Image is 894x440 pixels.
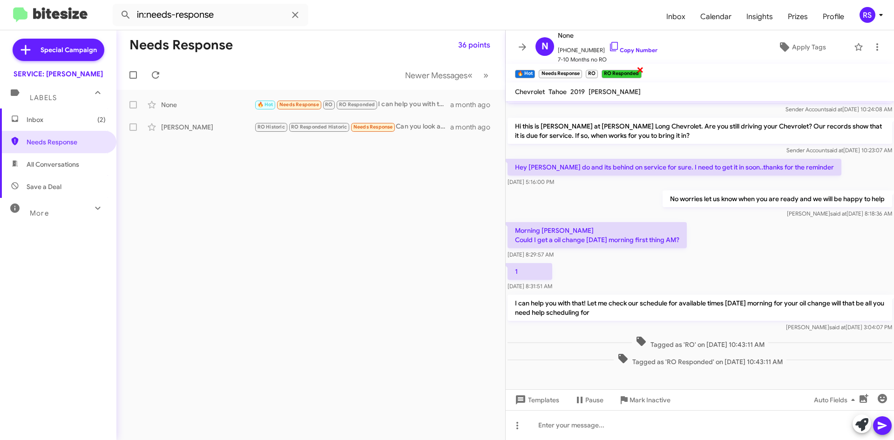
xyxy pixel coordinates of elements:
span: More [30,209,49,217]
span: Needs Response [279,102,319,108]
span: Special Campaign [41,45,97,54]
a: Copy Number [609,47,657,54]
small: RO [586,70,598,78]
span: [DATE] 5:16:00 PM [508,178,554,185]
span: N [542,39,549,54]
div: [PERSON_NAME] [161,122,254,132]
div: SERVICE: [PERSON_NAME] [14,69,103,79]
a: Profile [815,3,852,30]
div: Can you look at my carfax and see what services I skipped for my 60k and get me an estimate and l... [254,122,450,132]
button: Next [478,66,494,85]
span: Tagged as 'RO Responded' on [DATE] 10:43:11 AM [614,353,786,366]
span: RO Historic [257,124,285,130]
span: (2) [97,115,106,124]
small: Needs Response [539,70,582,78]
span: [PERSON_NAME] [DATE] 8:18:36 AM [787,210,892,217]
button: RS [852,7,884,23]
span: Inbox [27,115,106,124]
span: [PERSON_NAME] [DATE] 3:04:07 PM [786,324,892,331]
span: × [637,64,644,75]
span: Mark Inactive [630,392,670,408]
span: « [467,69,473,81]
p: Hi this is [PERSON_NAME] at [PERSON_NAME] Long Chevrolet. Are you still driving your Chevrolet? O... [508,118,892,144]
span: 36 points [458,37,490,54]
span: Newer Messages [405,70,467,81]
button: Pause [567,392,611,408]
div: None [161,100,254,109]
span: Tahoe [549,88,567,96]
span: None [558,30,657,41]
span: Tagged as 'RO' on [DATE] 10:43:11 AM [632,336,768,349]
span: Sender Account [DATE] 10:23:07 AM [786,147,892,154]
a: Calendar [693,3,739,30]
p: No worries let us know when you are ready and we will be happy to help [663,190,892,207]
button: Mark Inactive [611,392,678,408]
div: a month ago [450,122,498,132]
span: said at [829,324,846,331]
button: 36 points [451,37,498,54]
span: 7-10 Months no RO [558,55,657,64]
span: Templates [513,392,559,408]
a: Insights [739,3,780,30]
span: Sender Account [DATE] 10:24:08 AM [786,106,892,113]
a: Inbox [659,3,693,30]
span: Labels [30,94,57,102]
span: Pause [585,392,603,408]
span: said at [827,147,843,154]
nav: Page navigation example [400,66,494,85]
button: Templates [506,392,567,408]
button: Auto Fields [806,392,866,408]
span: RO [325,102,332,108]
div: I can help you with that! Let me check our schedule for available times [DATE] morning for your o... [254,99,450,110]
span: » [483,69,488,81]
a: Prizes [780,3,815,30]
span: [DATE] 8:29:57 AM [508,251,554,258]
span: Save a Deal [27,182,61,191]
span: RO Responded Historic [291,124,347,130]
small: RO Responded [602,70,641,78]
span: Apply Tags [792,39,826,55]
button: Apply Tags [754,39,849,55]
div: RS [860,7,875,23]
button: Previous [400,66,478,85]
span: RO Responded [339,102,375,108]
span: Needs Response [27,137,106,147]
small: 🔥 Hot [515,70,535,78]
div: a month ago [450,100,498,109]
span: said at [826,106,842,113]
span: Auto Fields [814,392,859,408]
p: Hey [PERSON_NAME] do and its behind on service for sure. I need to get it in soon..thanks for the... [508,159,841,176]
span: Needs Response [353,124,393,130]
p: 1 [508,263,552,280]
a: Special Campaign [13,39,104,61]
span: 🔥 Hot [257,102,273,108]
span: [DATE] 8:31:51 AM [508,283,552,290]
span: Chevrolet [515,88,545,96]
span: 2019 [570,88,585,96]
span: [PERSON_NAME] [589,88,641,96]
span: All Conversations [27,160,79,169]
p: Morning [PERSON_NAME] Could I get a oil change [DATE] morning first thing AM? [508,222,687,248]
input: Search [113,4,308,26]
p: I can help you with that! Let me check our schedule for available times [DATE] morning for your o... [508,295,892,321]
span: said at [830,210,847,217]
span: [PHONE_NUMBER] [558,41,657,55]
h1: Needs Response [129,38,233,53]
